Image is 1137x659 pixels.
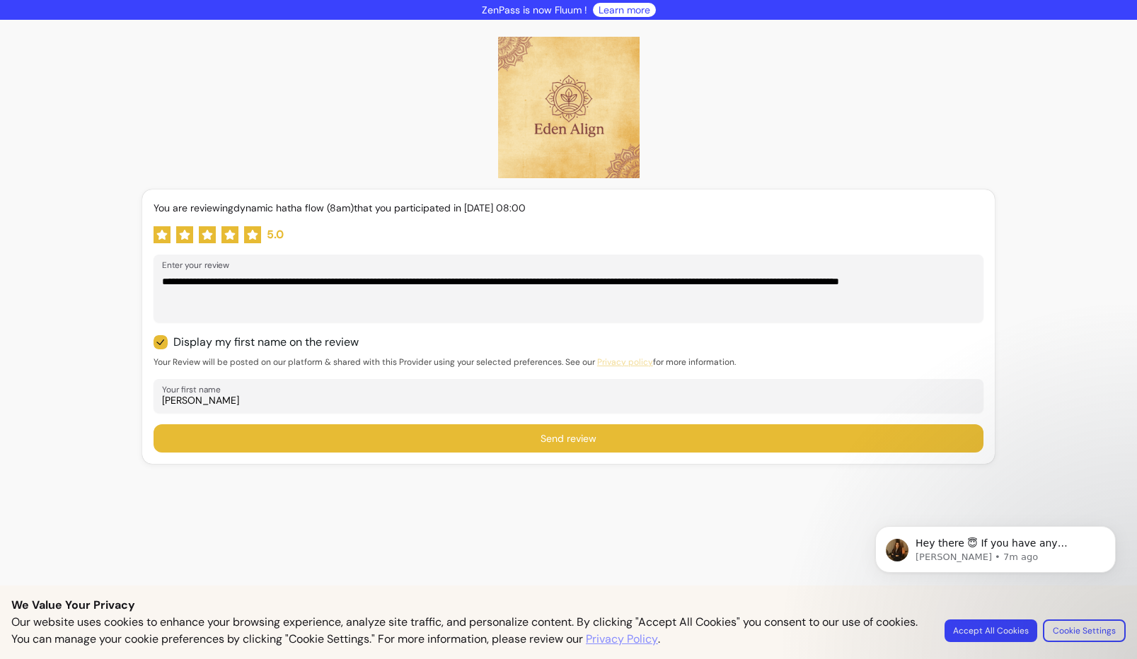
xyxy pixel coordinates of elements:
[597,356,653,368] a: Privacy policy
[154,424,983,453] button: Send review
[599,3,650,17] a: Learn more
[162,259,234,272] label: Enter your review
[482,3,587,17] p: ZenPass is now Fluum !
[154,356,983,368] p: Your Review will be posted on our platform & shared with this Provider using your selected prefer...
[498,37,640,178] img: Logo provider
[162,393,975,407] input: Your first name
[586,631,658,648] a: Privacy Policy
[11,614,928,648] p: Our website uses cookies to enhance your browsing experience, analyze site traffic, and personali...
[162,274,975,317] textarea: Enter your review
[267,226,284,243] span: 5.0
[11,597,1126,614] p: We Value Your Privacy
[154,201,983,215] p: You are reviewing dynamic hatha flow (8am) that you participated in [DATE] 08:00
[154,328,371,356] input: Display my first name on the review
[854,496,1137,652] iframe: Intercom notifications message
[162,383,225,395] label: Your first name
